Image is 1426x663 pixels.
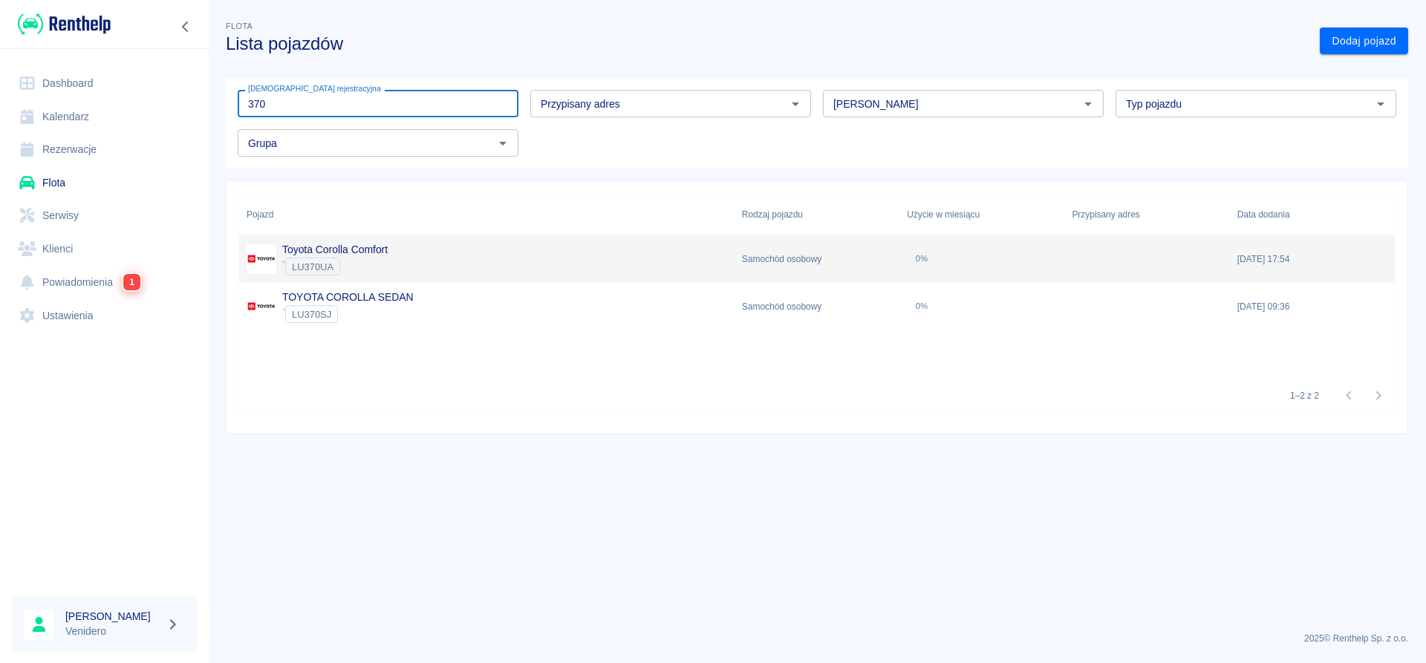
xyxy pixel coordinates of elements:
div: [DATE] 09:36 [1230,283,1395,330]
div: Użycie w miesiącu [899,194,1064,235]
div: 0% [916,301,928,311]
h3: Lista pojazdów [226,33,1308,54]
span: 1 [123,274,140,290]
a: Rezerwacje [12,133,197,166]
label: [DEMOGRAPHIC_DATA] rejestracyjna [248,83,381,94]
a: Flota [12,166,197,200]
a: TOYOTA COROLLA SEDAN [282,291,414,303]
button: Otwórz [1078,94,1098,114]
div: Samochód osobowy [735,235,899,283]
a: Klienci [12,232,197,266]
div: Przypisany adres [1064,194,1229,235]
div: ` [282,305,414,323]
p: Venidero [65,624,160,639]
a: Ustawienia [12,299,197,333]
div: ` [282,258,388,275]
img: Renthelp logo [18,12,111,36]
h6: [PERSON_NAME] [65,609,160,624]
button: Zwiń nawigację [175,17,197,36]
div: Użycie w miesiącu [907,194,980,235]
a: Renthelp logo [12,12,111,36]
p: 1–2 z 2 [1290,389,1319,402]
span: LU370UA [286,261,339,272]
img: Image [247,244,276,274]
button: Otwórz [492,133,513,154]
img: Image [247,292,276,321]
a: Powiadomienia1 [12,265,197,299]
a: Kalendarz [12,100,197,134]
div: Data dodania [1237,194,1290,235]
span: Flota [226,22,253,30]
div: Data dodania [1230,194,1395,235]
button: Otwórz [785,94,806,114]
span: LU370SJ [286,309,337,320]
div: Pojazd [239,194,735,235]
div: 0% [916,254,928,264]
button: Otwórz [1370,94,1391,114]
a: Serwisy [12,199,197,232]
div: Pojazd [247,194,273,235]
div: Samochód osobowy [735,283,899,330]
a: Dashboard [12,67,197,100]
div: Rodzaj pojazdu [735,194,899,235]
div: [DATE] 17:54 [1230,235,1395,283]
div: Przypisany adres [1072,194,1139,235]
div: Rodzaj pojazdu [742,194,803,235]
a: Dodaj pojazd [1320,27,1408,55]
a: Toyota Corolla Comfort [282,244,388,255]
p: 2025 © Renthelp Sp. z o.o. [226,632,1408,645]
